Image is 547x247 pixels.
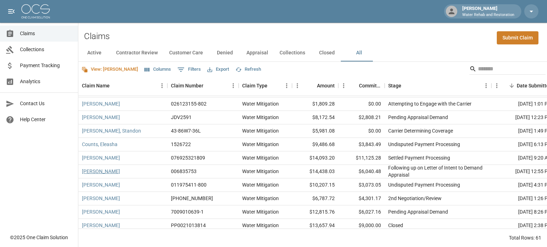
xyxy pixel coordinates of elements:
[10,234,68,241] div: © 2025 One Claim Solution
[281,80,292,91] button: Menu
[242,222,279,229] div: Water Mitigation
[209,44,241,61] button: Denied
[82,222,120,229] a: [PERSON_NAME]
[171,76,203,96] div: Claim Number
[292,205,338,219] div: $12,815.76
[338,97,385,111] div: $0.00
[242,76,267,96] div: Claim Type
[388,100,472,107] div: Attempting to Engage with the Carrier
[205,64,231,75] button: Export
[242,141,279,148] div: Water Mitigation
[388,181,460,188] div: Undisputed Payment Processing
[338,205,385,219] div: $6,027.16
[82,181,120,188] a: [PERSON_NAME]
[82,168,120,175] a: [PERSON_NAME]
[171,100,207,107] div: 026123155-802
[388,141,460,148] div: Undisputed Payment Processing
[338,76,385,96] div: Committed Amount
[80,64,140,75] button: View: [PERSON_NAME]
[78,44,110,61] button: Active
[84,31,110,42] h2: Claims
[359,76,381,96] div: Committed Amount
[338,111,385,124] div: $2,808.21
[292,97,338,111] div: $1,809.28
[242,154,279,161] div: Water Mitigation
[338,124,385,138] div: $0.00
[163,44,209,61] button: Customer Care
[388,222,403,229] div: Closed
[388,127,453,134] div: Carrier Determining Coverage
[274,44,311,61] button: Collections
[82,141,118,148] a: Counts, Eleasha
[343,44,375,61] button: All
[82,208,120,215] a: [PERSON_NAME]
[110,81,120,91] button: Sort
[459,5,517,18] div: [PERSON_NAME]
[20,30,72,37] span: Claims
[157,80,167,91] button: Menu
[338,192,385,205] div: $4,301.17
[242,168,279,175] div: Water Mitigation
[388,208,448,215] div: Pending Appraisal Demand
[82,127,141,134] a: [PERSON_NAME], Standon
[171,168,197,175] div: 006835753
[338,138,385,151] div: $3,843.49
[20,116,72,123] span: Help Center
[242,195,279,202] div: Water Mitigation
[241,44,274,61] button: Appraisal
[292,165,338,178] div: $14,438.03
[292,178,338,192] div: $10,207.15
[292,219,338,232] div: $13,657.94
[82,114,120,121] a: [PERSON_NAME]
[21,4,50,18] img: ocs-logo-white-transparent.png
[292,76,338,96] div: Amount
[228,80,239,91] button: Menu
[110,44,163,61] button: Contractor Review
[143,64,173,75] button: Select columns
[82,76,110,96] div: Claim Name
[4,4,19,18] button: open drawer
[176,64,203,75] button: Show filters
[239,76,292,96] div: Claim Type
[20,62,72,69] span: Payment Tracking
[171,154,205,161] div: 076925321809
[338,80,349,91] button: Menu
[78,44,547,61] div: dynamic tabs
[469,63,546,76] div: Search
[491,80,502,91] button: Menu
[171,141,191,148] div: 1526722
[388,76,401,96] div: Stage
[171,114,192,121] div: JDV2591
[82,154,120,161] a: [PERSON_NAME]
[267,81,277,91] button: Sort
[292,111,338,124] div: $8,172.54
[78,76,167,96] div: Claim Name
[385,76,491,96] div: Stage
[20,46,72,53] span: Collections
[234,64,263,75] button: Refresh
[167,76,239,96] div: Claim Number
[292,138,338,151] div: $9,486.68
[242,114,279,121] div: Water Mitigation
[509,234,541,241] div: Total Rows: 61
[462,12,514,18] p: Water Rehab and Restoration
[171,127,201,134] div: 43-86W7-36L
[388,154,450,161] div: Settled Payment Processing
[338,165,385,178] div: $6,040.48
[292,192,338,205] div: $6,787.72
[20,100,72,107] span: Contact Us
[349,81,359,91] button: Sort
[242,127,279,134] div: Water Mitigation
[307,81,317,91] button: Sort
[338,151,385,165] div: $11,125.28
[171,222,206,229] div: PP0021013814
[203,81,213,91] button: Sort
[292,80,303,91] button: Menu
[292,151,338,165] div: $14,093.20
[171,181,207,188] div: 011975411-800
[82,100,120,107] a: [PERSON_NAME]
[292,124,338,138] div: $5,981.08
[242,181,279,188] div: Water Mitigation
[242,208,279,215] div: Water Mitigation
[481,80,491,91] button: Menu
